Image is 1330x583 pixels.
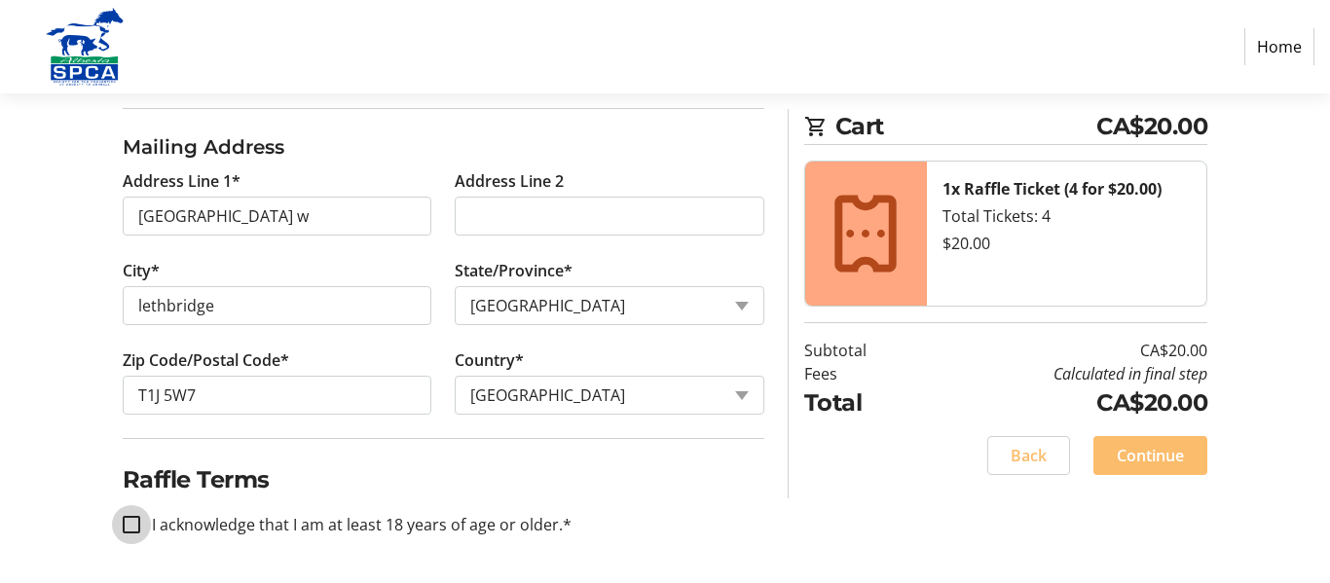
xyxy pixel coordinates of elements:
h2: Raffle Terms [123,462,764,497]
span: Back [1011,444,1047,467]
label: Address Line 1* [123,169,240,193]
h3: Mailing Address [123,132,764,162]
button: Back [987,436,1070,475]
label: State/Province* [455,259,573,282]
div: Total Tickets: 4 [942,204,1191,228]
strong: 1x Raffle Ticket (4 for $20.00) [942,178,1162,200]
input: City [123,286,432,325]
td: CA$20.00 [920,385,1207,420]
a: Home [1244,28,1314,65]
td: Total [804,385,920,420]
span: CA$20.00 [1096,109,1207,144]
span: Cart [835,109,1096,144]
div: $20.00 [942,232,1191,255]
input: Zip or Postal Code [123,376,432,415]
label: Country* [455,348,524,372]
img: Alberta SPCA's Logo [16,8,154,86]
td: Calculated in final step [920,362,1207,385]
label: Zip Code/Postal Code* [123,348,289,372]
td: Subtotal [804,339,920,362]
label: City* [123,259,160,282]
label: Address Line 2 [455,169,564,193]
span: Continue [1117,444,1184,467]
td: CA$20.00 [920,339,1207,362]
button: Continue [1093,436,1207,475]
label: I acknowledge that I am at least 18 years of age or older.* [140,513,572,536]
input: Address [123,197,432,236]
td: Fees [804,362,920,385]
